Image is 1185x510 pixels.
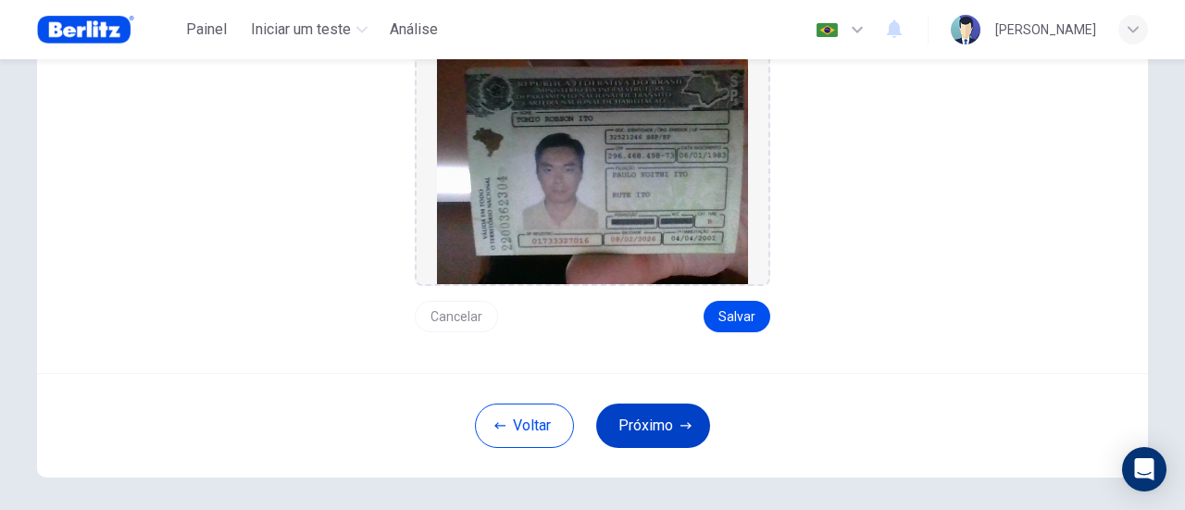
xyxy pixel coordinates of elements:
[816,23,839,37] img: pt
[382,13,445,46] button: Análise
[177,13,236,46] button: Painel
[415,301,498,332] button: Cancelar
[951,15,980,44] img: Profile picture
[704,301,770,332] button: Salvar
[243,13,375,46] button: Iniciar um teste
[251,19,351,41] span: Iniciar um teste
[382,13,445,46] div: Você precisa de uma licença para acessar este conteúdo
[995,19,1096,41] div: [PERSON_NAME]
[390,19,438,41] span: Análise
[37,11,134,48] img: Berlitz Brasil logo
[186,19,227,41] span: Painel
[437,44,748,284] img: preview screemshot
[475,404,574,448] button: Voltar
[37,11,177,48] a: Berlitz Brasil logo
[596,404,710,448] button: Próximo
[1122,447,1166,491] div: Open Intercom Messenger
